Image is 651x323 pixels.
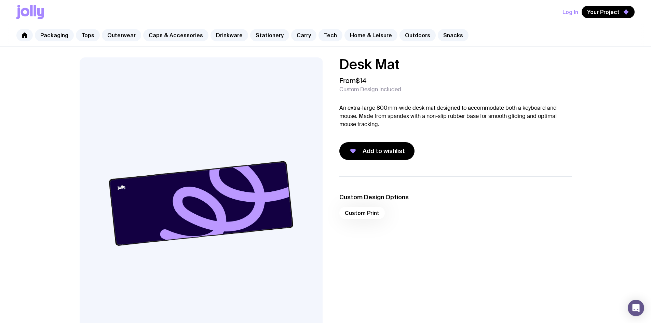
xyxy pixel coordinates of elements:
[339,193,572,201] h3: Custom Design Options
[35,29,74,41] a: Packaging
[399,29,436,41] a: Outdoors
[339,142,415,160] button: Add to wishlist
[344,29,397,41] a: Home & Leisure
[250,29,289,41] a: Stationery
[582,6,635,18] button: Your Project
[339,86,401,93] span: Custom Design Included
[318,29,342,41] a: Tech
[356,76,366,85] span: $14
[339,104,572,129] p: An extra-large 800mm-wide desk mat designed to accommodate both a keyboard and mouse. Made from s...
[143,29,208,41] a: Caps & Accessories
[102,29,141,41] a: Outerwear
[363,147,405,155] span: Add to wishlist
[291,29,316,41] a: Carry
[628,300,644,316] div: Open Intercom Messenger
[438,29,469,41] a: Snacks
[562,6,578,18] button: Log In
[339,77,366,85] span: From
[76,29,100,41] a: Tops
[211,29,248,41] a: Drinkware
[339,57,572,71] h1: Desk Mat
[587,9,620,15] span: Your Project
